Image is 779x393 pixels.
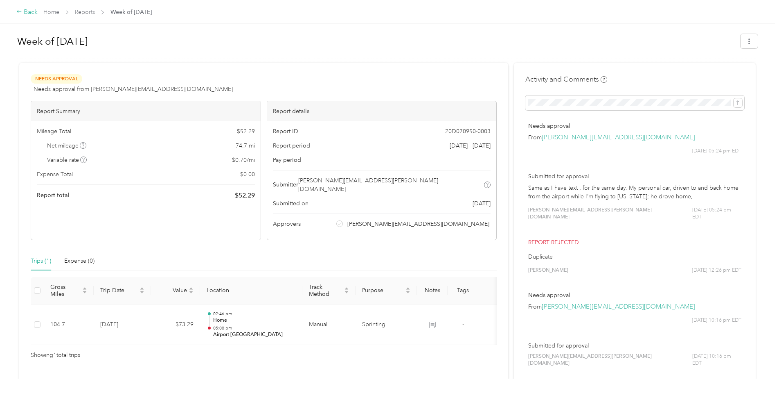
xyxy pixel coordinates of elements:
span: Purpose [362,287,404,294]
p: Submitted for approval [528,341,741,350]
td: Manual [302,304,356,345]
th: Location [200,277,302,304]
div: Report details [267,101,497,121]
div: Trips (1) [31,257,51,266]
span: - [462,321,464,328]
div: Back [16,7,38,17]
span: [DATE] 05:24 pm EDT [692,207,741,221]
h1: Week of August 4 2025 [17,32,735,51]
span: [DATE] 10:16 pm EDT [692,317,741,324]
span: Track Method [309,284,342,298]
a: Reports [75,9,95,16]
th: Trip Date [94,277,151,304]
span: caret-down [82,290,87,295]
th: Gross Miles [44,277,94,304]
span: caret-up [344,286,349,291]
span: [PERSON_NAME][EMAIL_ADDRESS][PERSON_NAME][DOMAIN_NAME] [528,353,692,367]
span: Net mileage [47,141,87,150]
th: Track Method [302,277,356,304]
p: Report rejected [528,238,741,247]
p: Same as I have text ; for the same day. My personal car, driven to and back home from the airport... [528,184,741,201]
span: [DATE] [473,199,491,208]
span: caret-down [140,290,144,295]
td: Sprinting [356,304,417,345]
span: caret-up [82,286,87,291]
span: $ 52.29 [237,127,255,136]
span: Showing 1 total trips [31,351,80,360]
p: Needs approval [528,122,741,130]
p: 05:00 pm [213,325,296,331]
span: Gross Miles [50,284,81,298]
td: $73.29 [151,304,200,345]
th: Notes [417,277,448,304]
span: Expense Total [37,170,73,179]
span: [DATE] - [DATE] [450,141,491,150]
span: Submitter [273,180,298,189]
p: Needs approval [528,291,741,300]
th: Tags [448,277,478,304]
th: Purpose [356,277,417,304]
p: Submitted for approval [528,172,741,181]
span: Needs approval from [PERSON_NAME][EMAIL_ADDRESS][DOMAIN_NAME] [34,85,233,93]
span: Trip Date [100,287,138,294]
div: Report Summary [31,101,261,121]
span: caret-up [189,286,194,291]
span: [PERSON_NAME][EMAIL_ADDRESS][PERSON_NAME][DOMAIN_NAME] [298,176,483,193]
span: Submitted on [273,199,308,208]
span: Value [158,287,187,294]
td: [DATE] [94,304,151,345]
span: caret-up [405,286,410,291]
p: From [528,302,741,311]
span: [DATE] 05:24 pm EDT [692,148,741,155]
span: [PERSON_NAME][EMAIL_ADDRESS][PERSON_NAME][DOMAIN_NAME] [528,207,692,221]
span: [DATE] 12:26 pm EDT [692,267,741,274]
span: 20D070950-0003 [445,127,491,136]
h4: Activity and Comments [525,74,607,84]
span: caret-down [344,290,349,295]
td: 104.7 [44,304,94,345]
span: [DATE] 10:16 pm EDT [692,353,741,367]
span: $ 52.29 [235,191,255,200]
iframe: Everlance-gr Chat Button Frame [733,347,779,393]
a: [PERSON_NAME][EMAIL_ADDRESS][DOMAIN_NAME] [542,303,695,311]
span: caret-up [140,286,144,291]
span: Pay period [273,156,301,164]
a: [PERSON_NAME][EMAIL_ADDRESS][DOMAIN_NAME] [542,134,695,141]
span: [PERSON_NAME] [528,267,568,274]
span: Variable rate [47,156,87,164]
span: [PERSON_NAME][EMAIL_ADDRESS][DOMAIN_NAME] [347,220,489,228]
p: Duplicate [528,252,741,261]
span: Needs Approval [31,74,82,84]
p: From [528,133,741,142]
span: Report period [273,141,310,150]
span: $ 0.70 / mi [232,156,255,164]
span: Mileage Total [37,127,71,136]
span: caret-down [405,290,410,295]
span: Approvers [273,220,301,228]
p: Home [213,317,296,324]
span: Week of [DATE] [110,8,152,16]
th: Value [151,277,200,304]
span: $ 0.00 [240,170,255,179]
span: Report total [37,191,70,200]
span: 74.7 mi [236,141,255,150]
div: Expense (0) [64,257,95,266]
a: Home [43,9,59,16]
p: 02:46 pm [213,311,296,317]
span: caret-down [189,290,194,295]
p: Airport [GEOGRAPHIC_DATA] [213,331,296,338]
span: Report ID [273,127,298,136]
